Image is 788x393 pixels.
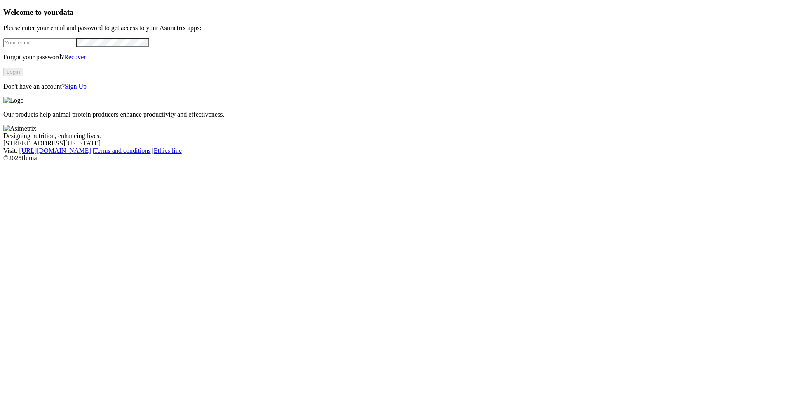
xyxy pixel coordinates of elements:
p: Forgot your password? [3,54,785,61]
a: Sign Up [65,83,87,90]
div: Designing nutrition, enhancing lives. [3,132,785,140]
button: Login [3,68,23,76]
a: [URL][DOMAIN_NAME] [19,147,91,154]
img: Logo [3,97,24,104]
img: Asimetrix [3,125,36,132]
a: Terms and conditions [94,147,151,154]
a: Recover [64,54,86,61]
p: Don't have an account? [3,83,785,90]
span: data [59,8,73,16]
div: [STREET_ADDRESS][US_STATE]. [3,140,785,147]
p: Please enter your email and password to get access to your Asimetrix apps: [3,24,785,32]
a: Ethics line [154,147,182,154]
p: Our products help animal protein producers enhance productivity and effectiveness. [3,111,785,118]
div: Visit : | | [3,147,785,154]
input: Your email [3,38,76,47]
div: © 2025 Iluma [3,154,785,162]
h3: Welcome to your [3,8,785,17]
